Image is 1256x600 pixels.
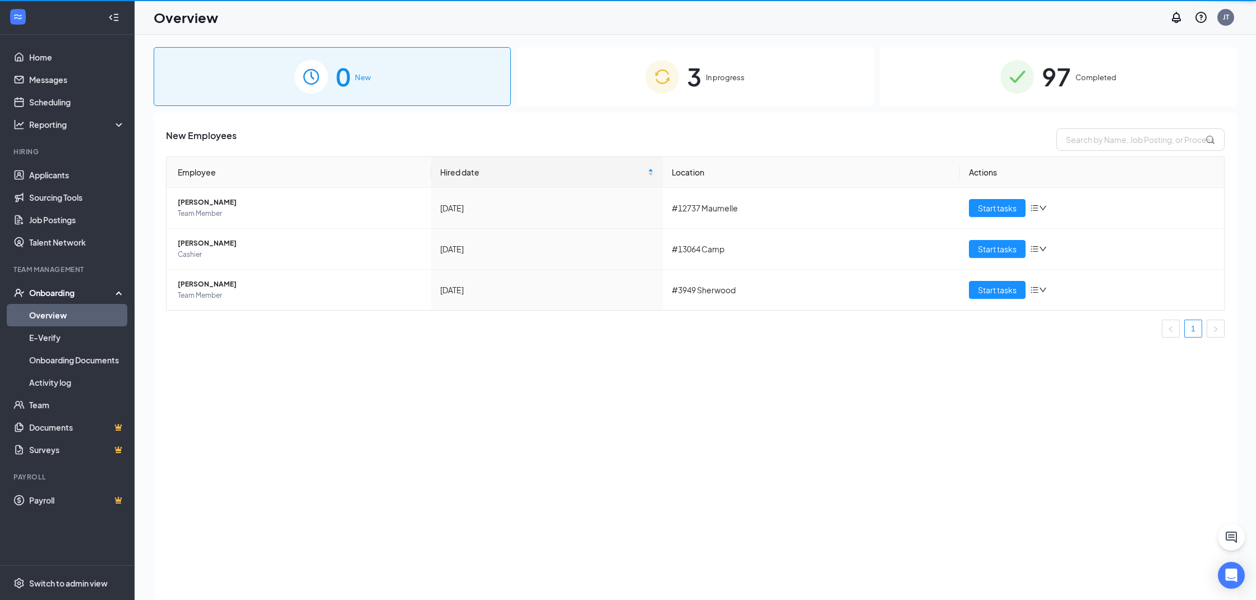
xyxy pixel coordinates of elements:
[663,229,960,270] td: #13064 Camp
[166,128,237,151] span: New Employees
[29,489,125,511] a: PayrollCrown
[960,157,1225,188] th: Actions
[154,8,218,27] h1: Overview
[440,202,654,214] div: [DATE]
[1039,245,1047,253] span: down
[178,249,422,260] span: Cashier
[440,166,645,178] span: Hired date
[1184,320,1202,338] li: 1
[178,238,422,249] span: [PERSON_NAME]
[1075,72,1116,83] span: Completed
[1170,11,1183,24] svg: Notifications
[663,157,960,188] th: Location
[1056,128,1225,151] input: Search by Name, Job Posting, or Process
[336,57,350,96] span: 0
[1162,320,1180,338] li: Previous Page
[1039,286,1047,294] span: down
[1039,204,1047,212] span: down
[663,188,960,229] td: #12737 Maumelle
[13,147,123,156] div: Hiring
[1223,12,1229,22] div: JT
[13,265,123,274] div: Team Management
[29,91,125,113] a: Scheduling
[1218,562,1245,589] div: Open Intercom Messenger
[108,12,119,23] svg: Collapse
[1030,244,1039,253] span: bars
[440,284,654,296] div: [DATE]
[178,279,422,290] span: [PERSON_NAME]
[178,208,422,219] span: Team Member
[29,349,125,371] a: Onboarding Documents
[1030,204,1039,213] span: bars
[978,202,1017,214] span: Start tasks
[29,304,125,326] a: Overview
[1167,326,1174,333] span: left
[1042,57,1071,96] span: 97
[1212,326,1219,333] span: right
[1207,320,1225,338] li: Next Page
[687,57,701,96] span: 3
[663,270,960,310] td: #3949 Sherwood
[29,287,116,298] div: Onboarding
[12,11,24,22] svg: WorkstreamLogo
[1218,524,1245,551] button: ChatActive
[978,243,1017,255] span: Start tasks
[29,119,126,130] div: Reporting
[29,416,125,439] a: DocumentsCrown
[29,164,125,186] a: Applicants
[706,72,745,83] span: In progress
[969,199,1026,217] button: Start tasks
[167,157,431,188] th: Employee
[29,209,125,231] a: Job Postings
[13,578,25,589] svg: Settings
[178,290,422,301] span: Team Member
[13,287,25,298] svg: UserCheck
[29,186,125,209] a: Sourcing Tools
[969,281,1026,299] button: Start tasks
[1162,320,1180,338] button: left
[1207,320,1225,338] button: right
[29,231,125,253] a: Talent Network
[440,243,654,255] div: [DATE]
[29,68,125,91] a: Messages
[978,284,1017,296] span: Start tasks
[29,326,125,349] a: E-Verify
[29,371,125,394] a: Activity log
[29,46,125,68] a: Home
[29,439,125,461] a: SurveysCrown
[1185,320,1202,337] a: 1
[13,119,25,130] svg: Analysis
[1225,530,1238,544] svg: ChatActive
[29,394,125,416] a: Team
[13,472,123,482] div: Payroll
[1030,285,1039,294] span: bars
[29,578,108,589] div: Switch to admin view
[355,72,371,83] span: New
[969,240,1026,258] button: Start tasks
[1194,11,1208,24] svg: QuestionInfo
[178,197,422,208] span: [PERSON_NAME]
